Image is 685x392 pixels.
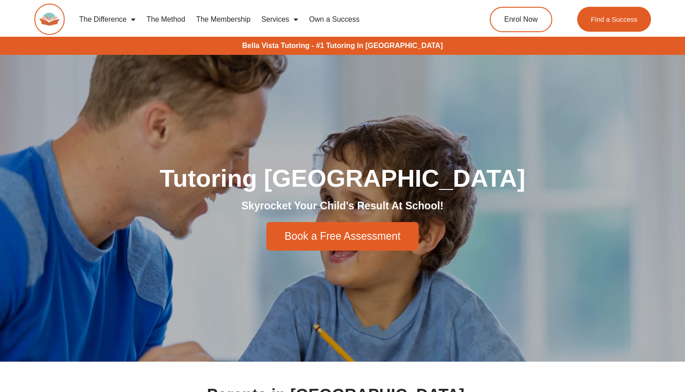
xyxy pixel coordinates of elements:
a: The Membership [191,9,256,30]
span: Book a Free Assessment [285,231,400,242]
span: Find a Success [591,16,637,23]
h1: Tutoring [GEOGRAPHIC_DATA] [89,166,596,190]
a: Services [256,9,304,30]
a: Book a Free Assessment [266,222,419,251]
span: Enrol Now [504,16,538,23]
a: Own a Success [304,9,365,30]
a: Find a Success [577,7,651,32]
a: The Method [141,9,190,30]
h2: Skyrocket Your Child's Result At School! [89,199,596,213]
nav: Menu [74,9,455,30]
a: The Difference [74,9,141,30]
a: Enrol Now [490,7,552,32]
